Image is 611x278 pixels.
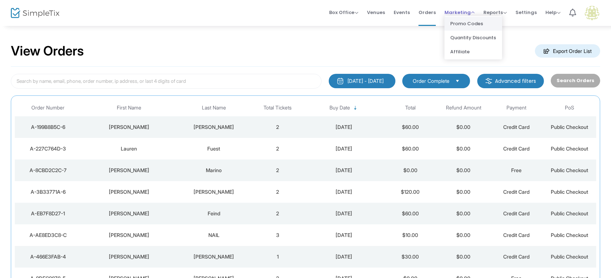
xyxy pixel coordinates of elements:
[444,17,502,31] li: Promo Codes
[384,181,437,203] td: $120.00
[503,210,530,216] span: Credit Card
[503,254,530,260] span: Credit Card
[251,181,304,203] td: 2
[485,77,492,85] img: filter
[353,105,358,111] span: Sortable
[477,74,544,88] m-button: Advanced filters
[202,105,226,111] span: Last Name
[384,224,437,246] td: $10.00
[251,99,304,116] th: Total Tickets
[329,9,358,16] span: Box Office
[437,224,490,246] td: $0.00
[178,145,249,152] div: Fuest
[83,210,175,217] div: Shannon
[503,124,530,130] span: Credit Card
[437,160,490,181] td: $0.00
[83,145,175,152] div: Lauren
[437,203,490,224] td: $0.00
[11,74,322,89] input: Search by name, email, phone, order number, ip address, or last 4 digits of card
[31,105,65,111] span: Order Number
[444,9,475,16] span: Marketing
[503,189,530,195] span: Credit Card
[329,74,395,88] button: [DATE] - [DATE]
[251,138,304,160] td: 2
[117,105,141,111] span: First Name
[444,45,502,59] li: Affiliate
[437,138,490,160] td: $0.00
[551,189,588,195] span: Public Checkout
[506,105,526,111] span: Payment
[347,77,384,85] div: [DATE] - [DATE]
[535,44,600,58] m-button: Export Order List
[437,246,490,268] td: $0.00
[306,167,382,174] div: 8/20/2025
[384,203,437,224] td: $60.00
[413,77,450,85] span: Order Complete
[503,232,530,238] span: Credit Card
[11,43,84,59] h2: View Orders
[384,160,437,181] td: $0.00
[551,167,588,173] span: Public Checkout
[17,232,79,239] div: A-AE8ED3C8-C
[384,116,437,138] td: $60.00
[17,210,79,217] div: A-EB7F8D27-1
[444,31,502,45] li: Quantity Discounts
[251,203,304,224] td: 2
[503,145,530,152] span: Credit Card
[306,124,382,131] div: 8/21/2025
[178,232,249,239] div: NAIL
[337,77,344,85] img: monthly
[545,9,561,16] span: Help
[306,253,382,260] div: 8/20/2025
[452,77,462,85] button: Select
[367,3,385,22] span: Venues
[565,105,574,111] span: PoS
[251,246,304,268] td: 1
[251,224,304,246] td: 3
[178,188,249,196] div: Geary
[251,160,304,181] td: 2
[384,99,437,116] th: Total
[306,188,382,196] div: 8/20/2025
[178,253,249,260] div: Wojcik
[83,167,175,174] div: Suzanne
[511,167,522,173] span: Free
[329,105,350,111] span: Buy Date
[178,124,249,131] div: johnston
[83,253,175,260] div: Joe
[178,167,249,174] div: Marino
[306,145,382,152] div: 8/21/2025
[306,232,382,239] div: 8/20/2025
[394,3,410,22] span: Events
[178,210,249,217] div: Feind
[17,124,79,131] div: A-199B8B5C-6
[83,188,175,196] div: Daniel
[515,3,537,22] span: Settings
[384,246,437,268] td: $30.00
[551,124,588,130] span: Public Checkout
[17,188,79,196] div: A-3B33771A-6
[384,138,437,160] td: $60.00
[437,181,490,203] td: $0.00
[17,145,79,152] div: A-227C764D-3
[437,99,490,116] th: Refund Amount
[83,124,175,131] div: wendy
[306,210,382,217] div: 8/20/2025
[419,3,436,22] span: Orders
[551,254,588,260] span: Public Checkout
[251,116,304,138] td: 2
[551,210,588,216] span: Public Checkout
[437,116,490,138] td: $0.00
[83,232,175,239] div: JEFF
[17,253,79,260] div: A-466E3FAB-4
[551,145,588,152] span: Public Checkout
[17,167,79,174] div: A-8CBD2C2C-7
[551,232,588,238] span: Public Checkout
[483,9,507,16] span: Reports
